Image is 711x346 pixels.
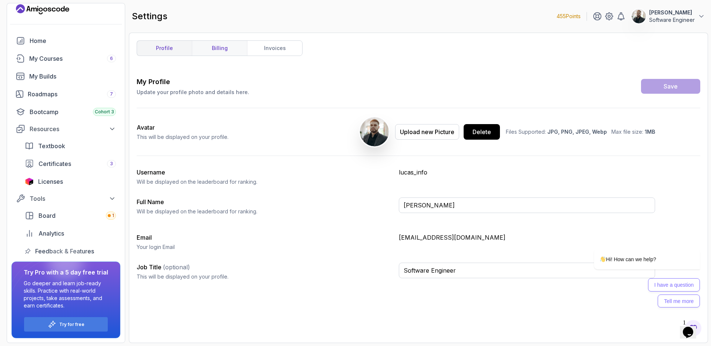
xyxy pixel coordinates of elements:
[400,127,454,136] div: Upload new Picture
[137,208,393,215] p: Will be displayed on the leaderboard for ranking.
[24,280,108,309] p: Go deeper and learn job-ready skills. Practice with real-world projects, take assessments, and ea...
[395,124,459,140] button: Upload new Picture
[20,208,120,223] a: board
[557,13,581,20] p: 455 Points
[110,56,113,61] span: 6
[163,263,190,271] span: (optional)
[110,91,113,97] span: 7
[11,33,120,48] a: home
[464,124,500,140] button: Delete
[137,123,228,132] h2: Avatar
[29,54,116,63] div: My Courses
[137,133,228,141] p: This will be displayed on your profile.
[680,316,704,339] iframe: chat widget
[11,104,120,119] a: bootcamp
[30,107,116,116] div: Bootcamp
[137,263,190,271] label: Job Title
[132,10,167,22] h2: settings
[11,192,120,205] button: Tools
[20,226,120,241] a: analytics
[39,229,64,238] span: Analytics
[24,317,108,332] button: Try for free
[20,139,120,153] a: textbook
[29,72,116,81] div: My Builds
[399,168,655,177] p: lucas_info
[38,177,63,186] span: Licenses
[95,109,114,115] span: Cohort 3
[30,36,116,45] div: Home
[632,9,646,23] img: user profile image
[399,263,655,278] input: Enter your job
[16,3,69,15] a: Landing page
[137,233,393,242] h3: Email
[38,142,65,150] span: Textbook
[20,244,120,259] a: feedback
[137,273,393,280] p: This will be displayed on your profile.
[11,51,120,66] a: courses
[649,16,695,24] p: Software Engineer
[645,129,655,135] span: 1MB
[59,322,84,327] a: Try for free
[360,117,389,146] img: user profile image
[649,9,695,16] p: [PERSON_NAME]
[137,169,165,176] label: Username
[137,198,164,206] label: Full Name
[39,159,71,168] span: Certificates
[247,41,302,56] a: invoices
[137,41,192,56] a: profile
[631,9,705,24] button: user profile image[PERSON_NAME]Software Engineer
[399,233,655,242] p: [EMAIL_ADDRESS][DOMAIN_NAME]
[112,213,114,219] span: 1
[137,89,249,96] p: Update your profile photo and details here.
[664,82,678,91] div: Save
[20,156,120,171] a: certificates
[25,178,34,185] img: jetbrains icon
[35,247,94,256] span: Feedback & Features
[39,211,56,220] span: Board
[506,128,655,136] p: Files Supported: Max file size:
[137,243,393,251] p: Your login Email
[473,127,491,136] div: Delete
[11,69,120,84] a: builds
[192,41,247,56] a: billing
[399,197,655,213] input: Enter your full name
[28,90,116,99] div: Roadmaps
[641,79,700,94] button: Save
[137,77,249,87] h3: My Profile
[547,129,607,135] span: JPG, PNG, JPEG, Webp
[20,174,120,189] a: licenses
[11,87,120,102] a: roadmaps
[11,122,120,136] button: Resources
[570,182,704,313] iframe: chat widget
[30,194,116,203] div: Tools
[30,124,116,133] div: Resources
[137,178,393,186] p: Will be displayed on the leaderboard for ranking.
[110,161,113,167] span: 3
